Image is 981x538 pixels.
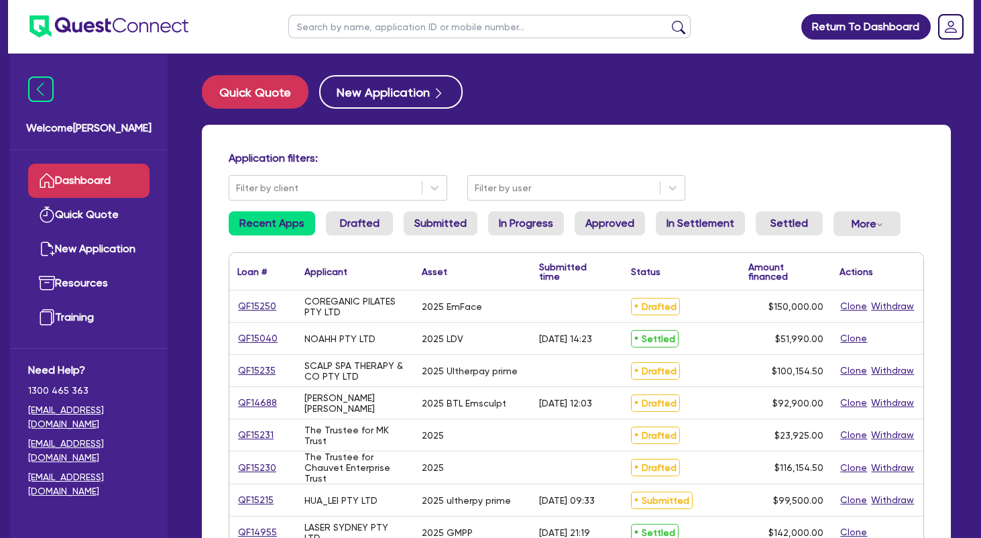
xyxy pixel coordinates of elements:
[304,425,406,446] div: The Trustee for MK Trust
[304,392,406,414] div: [PERSON_NAME] [PERSON_NAME]
[237,363,276,378] a: QF15235
[870,363,915,378] button: Withdraw
[631,459,680,476] span: Drafted
[870,460,915,476] button: Withdraw
[28,362,150,378] span: Need Help?
[237,395,278,411] a: QF14688
[202,75,308,109] button: Quick Quote
[39,241,55,257] img: new-application
[237,492,274,508] a: QF15215
[870,427,915,443] button: Withdraw
[422,398,506,409] div: 2025 BTL Emsculpt
[28,232,150,266] a: New Application
[933,9,968,44] a: Dropdown toggle
[39,275,55,291] img: resources
[539,527,590,538] div: [DATE] 21:19
[422,430,444,441] div: 2025
[488,211,564,235] a: In Progress
[840,492,868,508] button: Clone
[756,211,823,235] a: Settled
[28,470,150,498] a: [EMAIL_ADDRESS][DOMAIN_NAME]
[422,267,447,276] div: Asset
[631,492,693,509] span: Submitted
[28,301,150,335] a: Training
[304,451,406,484] div: The Trustee for Chauvet Enterprise Trust
[575,211,645,235] a: Approved
[840,363,868,378] button: Clone
[773,495,823,506] span: $99,500.00
[539,398,592,409] div: [DATE] 12:03
[26,120,152,136] span: Welcome [PERSON_NAME]
[539,333,592,344] div: [DATE] 14:23
[229,152,924,164] h4: Application filters:
[631,330,679,347] span: Settled
[326,211,393,235] a: Drafted
[840,299,868,314] button: Clone
[28,76,54,102] img: icon-menu-close
[28,164,150,198] a: Dashboard
[775,333,823,344] span: $51,990.00
[768,301,823,312] span: $150,000.00
[539,262,603,281] div: Submitted time
[237,299,277,314] a: QF15250
[39,309,55,325] img: training
[319,75,463,109] button: New Application
[631,267,660,276] div: Status
[422,366,518,376] div: 2025 Ultherpay prime
[840,427,868,443] button: Clone
[422,527,473,538] div: 2025 GMPP
[304,333,376,344] div: NOAHH PTY LTD
[772,366,823,376] span: $100,154.50
[304,360,406,382] div: SCALP SPA THERAPY & CO PTY LTD
[840,267,873,276] div: Actions
[631,427,680,444] span: Drafted
[202,75,319,109] a: Quick Quote
[404,211,477,235] a: Submitted
[288,15,691,38] input: Search by name, application ID or mobile number...
[28,403,150,431] a: [EMAIL_ADDRESS][DOMAIN_NAME]
[656,211,745,235] a: In Settlement
[39,207,55,223] img: quick-quote
[774,430,823,441] span: $23,925.00
[28,384,150,398] span: 1300 465 363
[840,460,868,476] button: Clone
[229,211,315,235] a: Recent Apps
[870,299,915,314] button: Withdraw
[539,495,595,506] div: [DATE] 09:33
[304,495,378,506] div: HUA_LEI PTY LTD
[28,198,150,232] a: Quick Quote
[631,362,680,380] span: Drafted
[237,267,267,276] div: Loan #
[870,492,915,508] button: Withdraw
[631,298,680,315] span: Drafted
[304,267,347,276] div: Applicant
[28,437,150,465] a: [EMAIL_ADDRESS][DOMAIN_NAME]
[870,395,915,411] button: Withdraw
[748,262,824,281] div: Amount financed
[772,398,823,409] span: $92,900.00
[422,301,482,312] div: 2025 EmFace
[840,331,868,346] button: Clone
[631,394,680,412] span: Drafted
[28,266,150,301] a: Resources
[422,462,444,473] div: 2025
[840,395,868,411] button: Clone
[833,211,901,236] button: Dropdown toggle
[237,331,278,346] a: QF15040
[304,296,406,317] div: COREGANIC PILATES PTY LTD
[422,495,511,506] div: 2025 ultherpy prime
[237,427,274,443] a: QF15231
[774,462,823,473] span: $116,154.50
[422,333,463,344] div: 2025 LDV
[801,14,931,40] a: Return To Dashboard
[768,527,823,538] span: $142,000.00
[30,15,188,38] img: quest-connect-logo-blue
[237,460,277,476] a: QF15230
